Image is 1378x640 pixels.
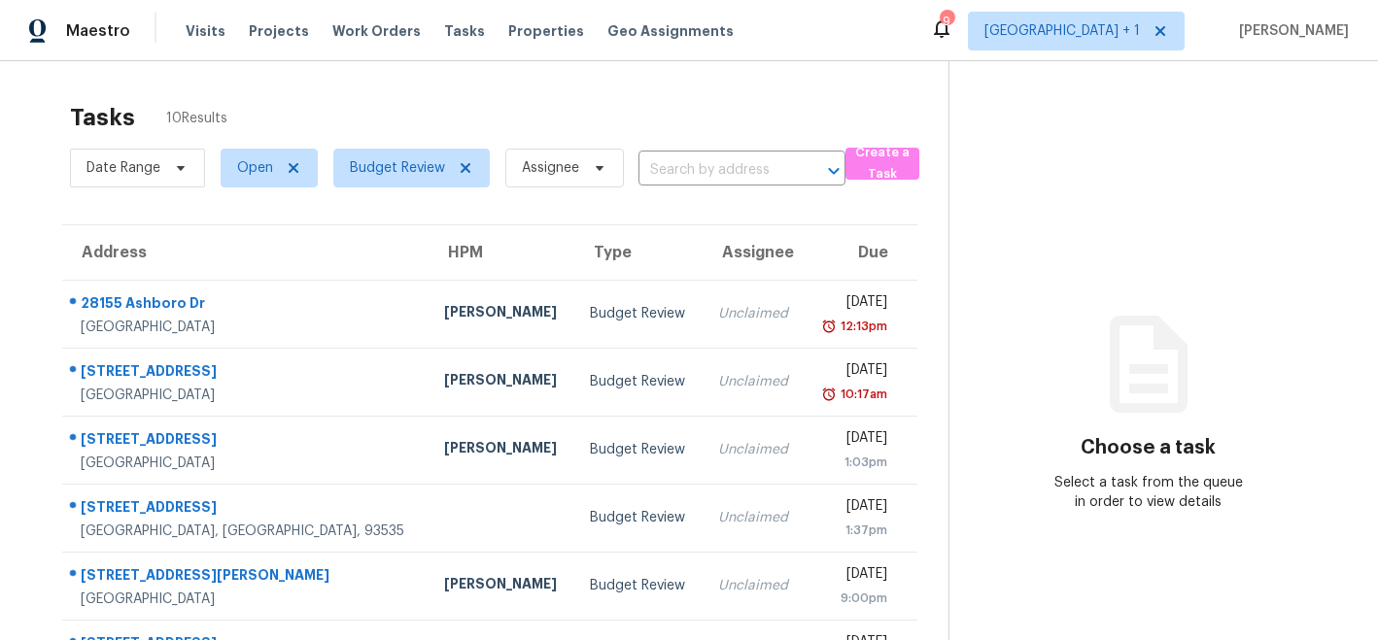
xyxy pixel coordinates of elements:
[444,24,485,38] span: Tasks
[81,589,413,609] div: [GEOGRAPHIC_DATA]
[607,21,734,41] span: Geo Assignments
[820,521,888,540] div: 1:37pm
[86,158,160,178] span: Date Range
[332,21,421,41] span: Work Orders
[638,155,791,185] input: Search by address
[70,108,135,127] h2: Tasks
[984,21,1140,41] span: [GEOGRAPHIC_DATA] + 1
[508,21,584,41] span: Properties
[1231,21,1349,41] span: [PERSON_NAME]
[81,497,413,522] div: [STREET_ADDRESS]
[718,508,789,527] div: Unclaimed
[81,361,413,386] div: [STREET_ADDRESS]
[821,385,837,404] img: Overdue Alarm Icon
[820,589,888,608] div: 9:00pm
[350,158,445,178] span: Budget Review
[166,109,227,128] span: 10 Results
[805,225,918,280] th: Due
[718,576,789,595] div: Unclaimed
[718,304,789,323] div: Unclaimed
[81,565,413,589] div: [STREET_ADDRESS][PERSON_NAME]
[855,142,911,186] span: Create a Task
[820,496,888,521] div: [DATE]
[249,21,309,41] span: Projects
[940,12,953,31] div: 9
[820,564,888,589] div: [DATE]
[444,302,559,326] div: [PERSON_NAME]
[522,158,579,178] span: Assignee
[444,438,559,462] div: [PERSON_NAME]
[81,522,413,541] div: [GEOGRAPHIC_DATA], [GEOGRAPHIC_DATA], 93535
[66,21,130,41] span: Maestro
[81,318,413,337] div: [GEOGRAPHIC_DATA]
[820,428,888,453] div: [DATE]
[821,317,837,336] img: Overdue Alarm Icon
[718,372,789,391] div: Unclaimed
[429,225,574,280] th: HPM
[444,370,559,394] div: [PERSON_NAME]
[590,508,687,527] div: Budget Review
[820,453,888,472] div: 1:03pm
[837,317,887,336] div: 12:13pm
[837,385,887,404] div: 10:17am
[237,158,273,178] span: Open
[820,157,847,185] button: Open
[81,386,413,405] div: [GEOGRAPHIC_DATA]
[590,576,687,595] div: Budget Review
[820,292,888,317] div: [DATE]
[590,372,687,391] div: Budget Review
[718,440,789,459] div: Unclaimed
[1050,473,1248,512] div: Select a task from the queue in order to view details
[186,21,225,41] span: Visits
[62,225,429,280] th: Address
[81,429,413,454] div: [STREET_ADDRESS]
[444,574,559,598] div: [PERSON_NAME]
[703,225,805,280] th: Assignee
[820,360,888,385] div: [DATE]
[1081,438,1216,457] h3: Choose a task
[845,148,920,180] button: Create a Task
[574,225,703,280] th: Type
[81,293,413,318] div: 28155 Ashboro Dr
[590,440,687,459] div: Budget Review
[81,454,413,473] div: [GEOGRAPHIC_DATA]
[590,304,687,323] div: Budget Review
